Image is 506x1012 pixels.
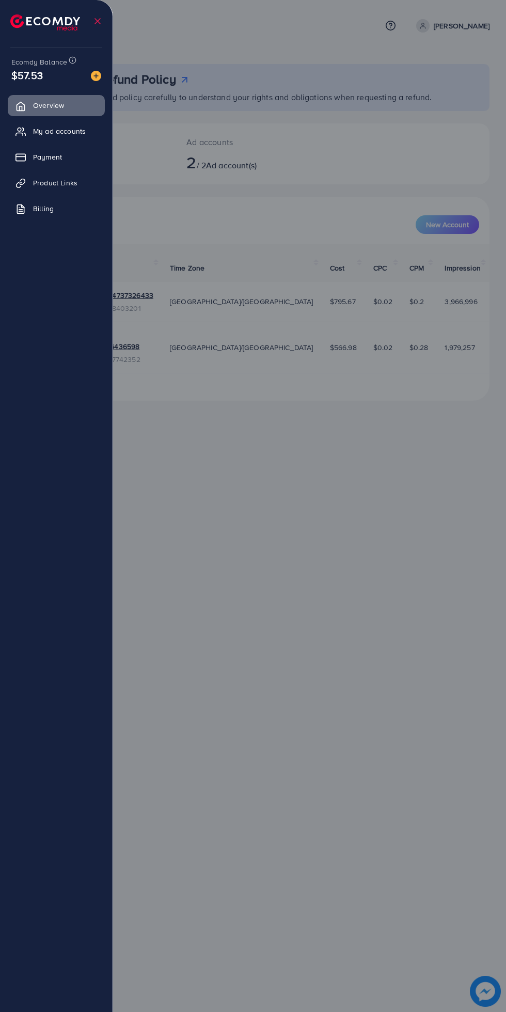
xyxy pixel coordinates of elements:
[33,126,86,136] span: My ad accounts
[10,14,80,30] img: logo
[33,100,64,110] span: Overview
[8,121,105,141] a: My ad accounts
[33,152,62,162] span: Payment
[11,68,43,83] span: $57.53
[8,172,105,193] a: Product Links
[8,147,105,167] a: Payment
[91,71,101,81] img: image
[33,178,77,188] span: Product Links
[8,198,105,219] a: Billing
[11,57,67,67] span: Ecomdy Balance
[8,95,105,116] a: Overview
[33,203,54,214] span: Billing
